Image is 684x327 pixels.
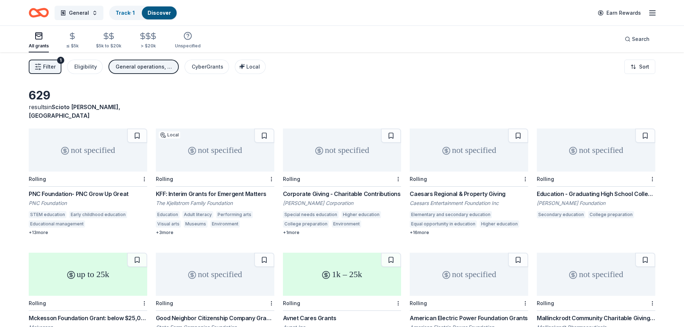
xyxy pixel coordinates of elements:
[29,314,147,322] div: Mckesson Foundation Grant: below $25,000
[283,253,401,296] div: 1k – 25k
[69,211,127,218] div: Early childhood education
[139,29,158,52] button: > $20k
[235,60,266,74] button: Local
[156,300,173,306] div: Rolling
[29,190,147,198] div: PNC Foundation- PNC Grow Up Great
[148,10,171,16] a: Discover
[588,211,634,218] div: College preparation
[29,103,120,119] span: in
[29,220,85,228] div: Educational management
[410,190,528,198] div: Caesars Regional & Property Giving
[537,200,655,207] div: [PERSON_NAME] Foundation
[29,103,147,120] div: results
[66,43,79,49] div: ≤ $5k
[537,190,655,198] div: Education - Graduating High School College & Career Ready
[332,220,361,228] div: Environment
[341,211,381,218] div: Higher education
[108,60,179,74] button: General operations, Education, Other
[29,29,49,52] button: All grants
[57,57,64,64] div: 1
[67,60,103,74] button: Eligibility
[156,253,274,296] div: not specified
[29,43,49,49] div: All grants
[96,43,121,49] div: $5k to $20k
[175,43,201,49] div: Unspecified
[29,300,46,306] div: Rolling
[156,314,274,322] div: Good Neighbor Citizenship Company Grants
[66,29,79,52] button: ≤ $5k
[410,129,528,172] div: not specified
[156,129,274,172] div: not specified
[139,43,158,49] div: > $20k
[182,211,213,218] div: Adult literacy
[29,253,147,296] div: up to 25k
[283,129,401,235] a: not specifiedRollingCorporate Giving - Charitable Contributions[PERSON_NAME] CorporationSpecial n...
[283,211,339,218] div: Special needs education
[410,314,528,322] div: American Electric Power Foundation Grants
[29,129,147,172] div: not specified
[156,220,181,228] div: Visual arts
[116,62,173,71] div: General operations, Education, Other
[410,220,477,228] div: Equal opportunity in education
[632,35,650,43] span: Search
[210,220,240,228] div: Environment
[29,60,61,74] button: Filter1
[156,230,274,235] div: + 3 more
[29,4,49,21] a: Home
[74,62,97,71] div: Eligibility
[246,64,260,70] span: Local
[624,60,655,74] button: Sort
[156,129,274,235] a: not specifiedLocalRollingKFF: Interim Grants for Emergent MattersThe Kjellstrom Family Foundation...
[43,62,56,71] span: Filter
[410,176,427,182] div: Rolling
[410,129,528,235] a: not specifiedRollingCaesars Regional & Property GivingCaesars Entertainment Foundation IncElement...
[283,220,329,228] div: College preparation
[156,200,274,207] div: The Kjellstrom Family Foundation
[159,131,180,139] div: Local
[410,253,528,296] div: not specified
[109,6,177,20] button: Track· 1Discover
[480,220,519,228] div: Higher education
[283,314,401,322] div: Avnet Cares Grants
[29,200,147,207] div: PNC Foundation
[29,211,66,218] div: STEM education
[175,29,201,52] button: Unspecified
[29,103,120,119] span: Scioto [PERSON_NAME], [GEOGRAPHIC_DATA]
[537,129,655,220] a: not specifiedRollingEducation - Graduating High School College & Career Ready[PERSON_NAME] Founda...
[184,220,208,228] div: Museums
[156,211,180,218] div: Education
[537,211,585,218] div: Secondary education
[594,6,645,19] a: Earn Rewards
[619,32,655,46] button: Search
[410,200,528,207] div: Caesars Entertainment Foundation Inc
[410,211,492,218] div: Elementary and secondary education
[410,230,528,235] div: + 16 more
[283,190,401,198] div: Corporate Giving - Charitable Contributions
[283,300,300,306] div: Rolling
[283,129,401,172] div: not specified
[283,200,401,207] div: [PERSON_NAME] Corporation
[29,176,46,182] div: Rolling
[537,176,554,182] div: Rolling
[55,6,103,20] button: General
[185,60,229,74] button: CyberGrants
[29,88,147,103] div: 629
[537,314,655,322] div: Mallinckrodt Community Charitable Giving Program
[192,62,223,71] div: CyberGrants
[156,190,274,198] div: KFF: Interim Grants for Emergent Matters
[156,176,173,182] div: Rolling
[96,29,121,52] button: $5k to $20k
[283,176,300,182] div: Rolling
[639,62,649,71] span: Sort
[29,230,147,235] div: + 13 more
[116,10,135,16] a: Track· 1
[283,230,401,235] div: + 1 more
[29,129,147,235] a: not specifiedRollingPNC Foundation- PNC Grow Up GreatPNC FoundationSTEM educationEarly childhood ...
[69,9,89,17] span: General
[537,129,655,172] div: not specified
[216,211,253,218] div: Performing arts
[537,300,554,306] div: Rolling
[537,253,655,296] div: not specified
[410,300,427,306] div: Rolling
